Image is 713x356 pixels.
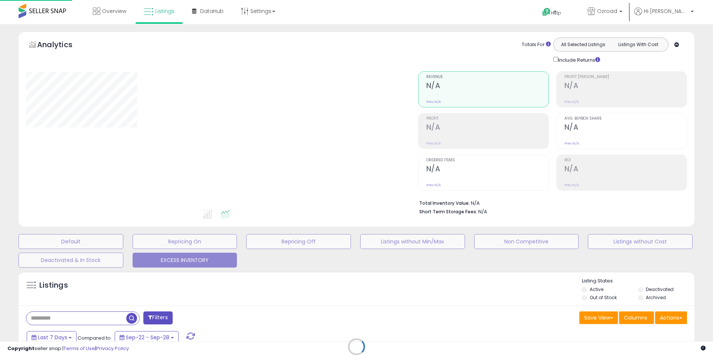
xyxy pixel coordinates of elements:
[474,234,579,249] button: Non Competitive
[419,200,470,206] b: Total Inventory Value:
[564,183,579,187] small: Prev: N/A
[426,81,548,91] h2: N/A
[564,141,579,146] small: Prev: N/A
[246,234,351,249] button: Repricing Off
[426,141,441,146] small: Prev: N/A
[564,75,687,79] span: Profit [PERSON_NAME]
[426,100,441,104] small: Prev: N/A
[634,7,694,24] a: Hi [PERSON_NAME]
[536,2,576,24] a: Help
[564,117,687,121] span: Avg. Buybox Share
[19,234,123,249] button: Default
[542,7,551,17] i: Get Help
[133,234,237,249] button: Repricing On
[7,345,35,352] strong: Copyright
[556,40,611,49] button: All Selected Listings
[426,123,548,133] h2: N/A
[564,123,687,133] h2: N/A
[611,40,666,49] button: Listings With Cost
[426,165,548,175] h2: N/A
[37,39,87,52] h5: Analytics
[597,7,617,15] span: Ozroad
[644,7,688,15] span: Hi [PERSON_NAME]
[548,55,609,64] div: Include Returns
[419,208,477,215] b: Short Term Storage Fees:
[133,253,237,268] button: EXCESS INVENTORY
[426,75,548,79] span: Revenue
[522,41,551,48] div: Totals For
[564,100,579,104] small: Prev: N/A
[564,81,687,91] h2: N/A
[19,253,123,268] button: Deactivated & In Stock
[426,183,441,187] small: Prev: N/A
[426,158,548,162] span: Ordered Items
[588,234,693,249] button: Listings without Cost
[478,208,487,215] span: N/A
[155,7,175,15] span: Listings
[564,158,687,162] span: ROI
[360,234,465,249] button: Listings without Min/Max
[551,10,561,16] span: Help
[564,165,687,175] h2: N/A
[419,198,681,207] li: N/A
[426,117,548,121] span: Profit
[102,7,126,15] span: Overview
[200,7,224,15] span: DataHub
[7,345,129,352] div: seller snap | |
